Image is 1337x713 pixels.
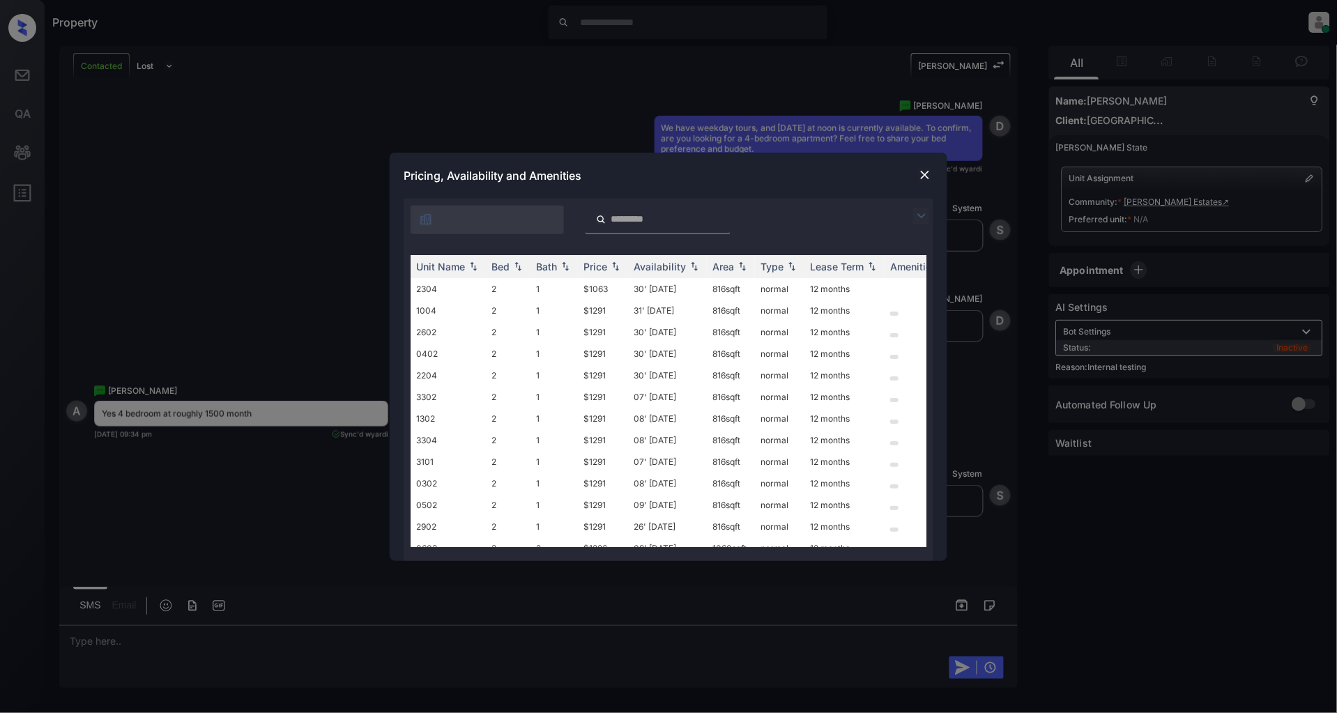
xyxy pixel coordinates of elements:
td: 1 [530,429,578,451]
img: sorting [785,261,799,271]
td: 2 [486,516,530,537]
td: normal [755,494,804,516]
td: 30' [DATE] [628,321,707,343]
td: 12 months [804,473,885,494]
td: 12 months [804,451,885,473]
td: 0302 [411,473,486,494]
td: 12 months [804,494,885,516]
img: icon-zuma [596,213,606,226]
td: 2 [486,494,530,516]
td: $1226 [578,537,628,559]
td: $1291 [578,386,628,408]
td: 3101 [411,451,486,473]
td: 09' [DATE] [628,494,707,516]
div: Unit Name [416,261,465,273]
td: 2 [486,473,530,494]
td: 1 [530,408,578,429]
td: 816 sqft [707,365,755,386]
td: 1 [530,473,578,494]
td: 07' [DATE] [628,451,707,473]
td: 08' [DATE] [628,408,707,429]
td: 12 months [804,408,885,429]
td: 1 [530,386,578,408]
img: sorting [511,261,525,271]
td: 1 [530,494,578,516]
td: 816 sqft [707,408,755,429]
td: 08' [DATE] [628,537,707,559]
td: 816 sqft [707,494,755,516]
td: 816 sqft [707,451,755,473]
td: 1302 [411,408,486,429]
td: 12 months [804,365,885,386]
td: 1004 [411,300,486,321]
td: 2902 [411,516,486,537]
td: 2 [486,365,530,386]
td: $1291 [578,516,628,537]
td: $1063 [578,278,628,300]
img: sorting [865,261,879,271]
img: close [918,168,932,182]
td: normal [755,321,804,343]
img: sorting [687,261,701,271]
td: $1291 [578,429,628,451]
td: 12 months [804,516,885,537]
td: normal [755,451,804,473]
div: Price [583,261,607,273]
div: Bed [491,261,510,273]
div: Pricing, Availability and Amenities [390,153,947,199]
td: 12 months [804,537,885,559]
td: 2 [486,278,530,300]
div: Bath [536,261,557,273]
td: 30' [DATE] [628,365,707,386]
img: sorting [558,261,572,271]
td: $1291 [578,300,628,321]
div: Availability [634,261,686,273]
img: sorting [735,261,749,271]
div: Type [761,261,784,273]
td: 2 [530,537,578,559]
td: 816 sqft [707,473,755,494]
img: icon-zuma [913,208,930,224]
td: 2204 [411,365,486,386]
td: 1 [530,321,578,343]
td: $1291 [578,494,628,516]
td: 0502 [411,494,486,516]
td: $1291 [578,343,628,365]
img: icon-zuma [419,213,433,227]
td: $1291 [578,321,628,343]
div: Area [712,261,734,273]
td: 3 [486,537,530,559]
td: normal [755,429,804,451]
td: normal [755,343,804,365]
td: normal [755,408,804,429]
td: 2 [486,408,530,429]
td: 3304 [411,429,486,451]
td: 816 sqft [707,429,755,451]
td: $1291 [578,365,628,386]
img: sorting [609,261,622,271]
td: 1 [530,516,578,537]
td: 2 [486,386,530,408]
td: 2 [486,451,530,473]
td: 816 sqft [707,516,755,537]
div: Amenities [890,261,937,273]
td: $1291 [578,451,628,473]
td: 2 [486,343,530,365]
td: $1291 [578,473,628,494]
td: 2 [486,429,530,451]
td: normal [755,537,804,559]
td: 31' [DATE] [628,300,707,321]
td: 30' [DATE] [628,278,707,300]
td: normal [755,365,804,386]
td: 0402 [411,343,486,365]
td: normal [755,386,804,408]
td: normal [755,516,804,537]
img: sorting [466,261,480,271]
td: 08' [DATE] [628,473,707,494]
td: 30' [DATE] [628,343,707,365]
td: 08' [DATE] [628,429,707,451]
td: 816 sqft [707,386,755,408]
td: 1 [530,300,578,321]
td: normal [755,300,804,321]
td: 1060 sqft [707,537,755,559]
